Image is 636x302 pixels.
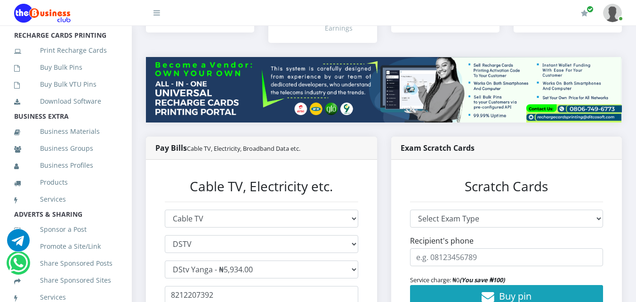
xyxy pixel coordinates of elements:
img: Logo [14,4,71,23]
strong: (You save ₦100) [459,276,505,284]
a: Business Profiles [14,155,118,176]
a: Download Software [14,90,118,112]
a: Buy Bulk Pins [14,57,118,78]
a: Business Materials [14,121,118,142]
span: Renew/Upgrade Subscription [587,6,594,13]
img: multitenant_rcp.png [146,57,622,122]
strong: Pay Bills [155,143,300,153]
a: Business Groups [14,138,118,159]
a: Sponsor a Post [14,219,118,240]
h3: Cable TV, Electricity etc. [165,179,358,195]
a: Chat for support [7,236,30,252]
h3: Scratch Cards [410,179,604,195]
a: Services [14,188,118,210]
small: Service charge: ₦0 [410,276,505,284]
input: e.g. 08123456789 [410,248,604,266]
div: Earnings [325,23,367,33]
a: Share Sponsored Sites [14,269,118,291]
strong: Exam Scratch Cards [401,143,475,153]
a: Chat for support [8,259,28,274]
label: Recipient's phone [410,235,474,246]
a: Products [14,171,118,193]
a: Print Recharge Cards [14,40,118,61]
a: Promote a Site/Link [14,236,118,257]
a: Share Sponsored Posts [14,253,118,274]
a: Buy Bulk VTU Pins [14,73,118,95]
img: User [603,4,622,22]
small: Cable TV, Electricity, Broadband Data etc. [187,144,300,153]
i: Renew/Upgrade Subscription [581,9,588,17]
